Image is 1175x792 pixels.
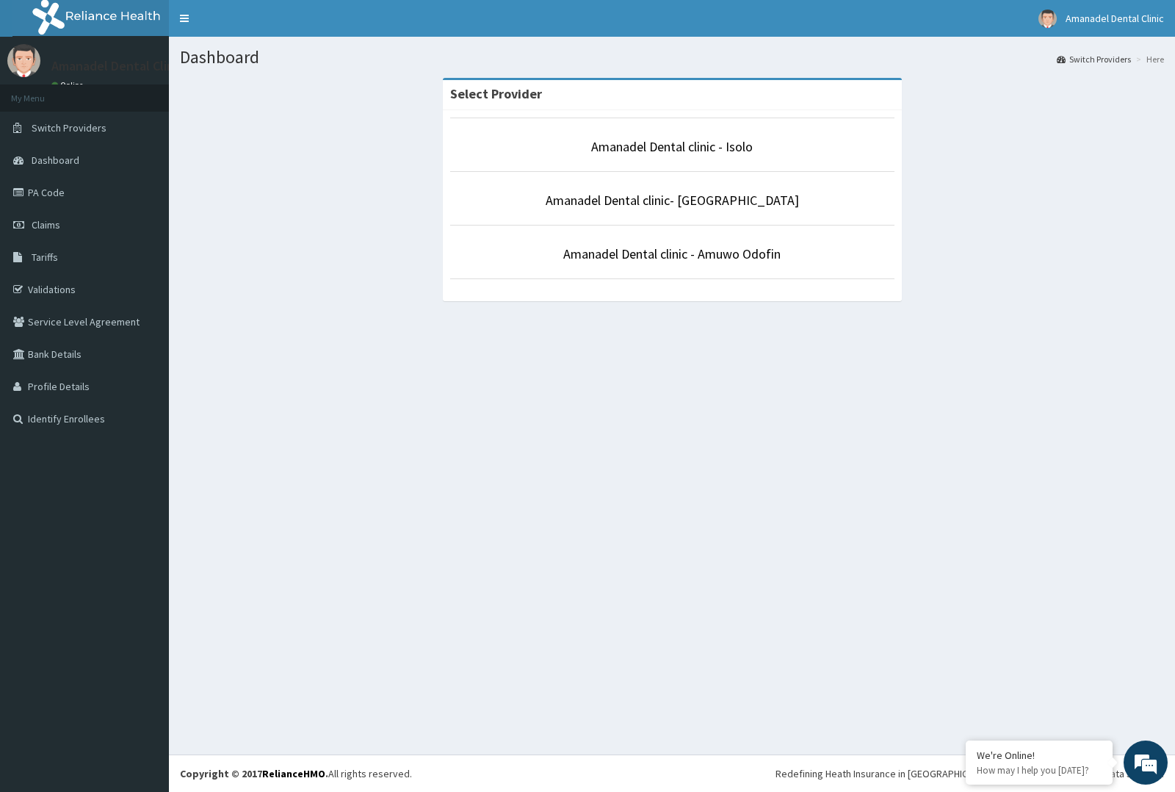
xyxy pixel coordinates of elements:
[1066,12,1164,25] span: Amanadel Dental Clinic
[180,48,1164,67] h1: Dashboard
[977,764,1102,777] p: How may I help you today?
[591,138,753,155] a: Amanadel Dental clinic - Isolo
[546,192,799,209] a: Amanadel Dental clinic- [GEOGRAPHIC_DATA]
[51,80,87,90] a: Online
[180,767,328,780] strong: Copyright © 2017 .
[7,44,40,77] img: User Image
[32,251,58,264] span: Tariffs
[241,7,276,43] div: Minimize live chat window
[76,82,247,101] div: Chat with us now
[32,154,79,167] span: Dashboard
[775,766,1164,781] div: Redefining Heath Insurance in [GEOGRAPHIC_DATA] using Telemedicine and Data Science!
[32,218,60,231] span: Claims
[262,767,325,780] a: RelianceHMO
[450,85,542,102] strong: Select Provider
[51,60,184,73] p: Amanadel Dental Clinic
[977,749,1102,762] div: We're Online!
[85,185,203,334] span: We're online!
[1038,10,1057,28] img: User Image
[1057,53,1131,65] a: Switch Providers
[27,73,59,110] img: d_794563401_company_1708531726252_794563401
[1132,53,1164,65] li: Here
[32,121,106,134] span: Switch Providers
[563,245,781,262] a: Amanadel Dental clinic - Amuwo Odofin
[169,755,1175,792] footer: All rights reserved.
[7,401,280,453] textarea: Type your message and hit 'Enter'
